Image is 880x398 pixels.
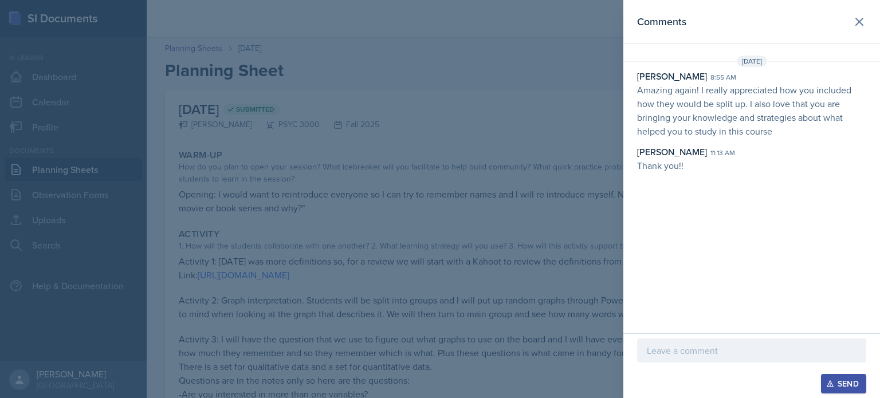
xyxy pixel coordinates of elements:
[737,56,767,67] span: [DATE]
[637,69,707,83] div: [PERSON_NAME]
[828,379,859,388] div: Send
[637,83,866,138] p: Amazing again! I really appreciated how you included how they would be split up. I also love that...
[710,72,736,82] div: 8:55 am
[710,148,735,158] div: 11:13 am
[637,159,866,172] p: Thank you!!
[637,145,707,159] div: [PERSON_NAME]
[637,14,686,30] h2: Comments
[821,374,866,393] button: Send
